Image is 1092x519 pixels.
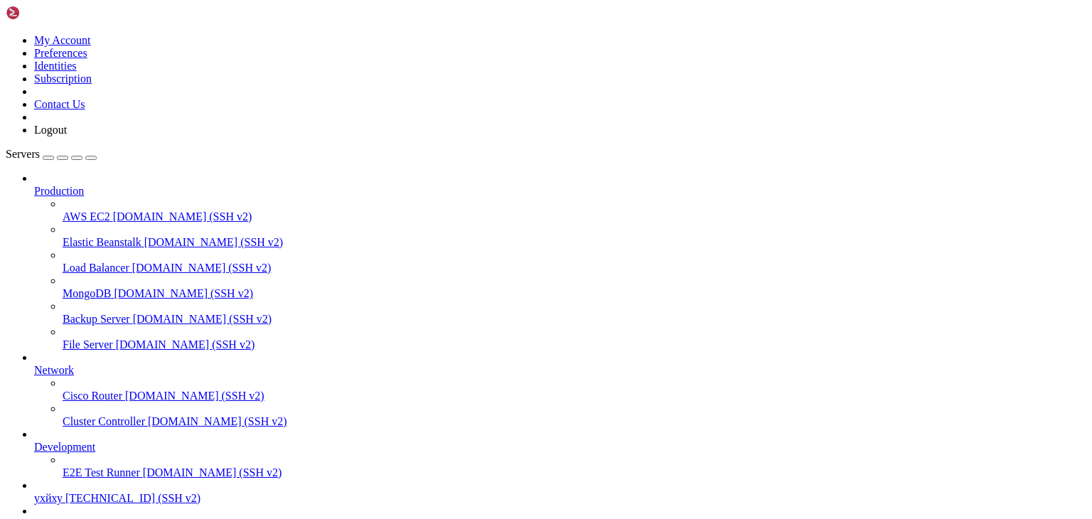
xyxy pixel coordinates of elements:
span: Network [34,364,74,376]
li: Elastic Beanstalk [DOMAIN_NAME] (SSH v2) [63,223,1086,249]
li: Development [34,428,1086,479]
span: E2E Test Runner [63,466,140,478]
li: Network [34,351,1086,428]
a: Subscription [34,73,92,85]
span: [DOMAIN_NAME] (SSH v2) [116,338,255,351]
li: E2E Test Runner [DOMAIN_NAME] (SSH v2) [63,454,1086,479]
a: Network [34,364,1086,377]
a: Logout [34,124,67,136]
span: Elastic Beanstalk [63,236,141,248]
a: E2E Test Runner [DOMAIN_NAME] (SSH v2) [63,466,1086,479]
span: [DOMAIN_NAME] (SSH v2) [133,313,272,325]
span: Development [34,441,95,453]
a: File Server [DOMAIN_NAME] (SSH v2) [63,338,1086,351]
span: Backup Server [63,313,130,325]
img: Shellngn [6,6,87,20]
li: AWS EC2 [DOMAIN_NAME] (SSH v2) [63,198,1086,223]
a: Identities [34,60,77,72]
li: Cisco Router [DOMAIN_NAME] (SSH v2) [63,377,1086,402]
a: Preferences [34,47,87,59]
span: Cluster Controller [63,415,145,427]
a: Cisco Router [DOMAIN_NAME] (SSH v2) [63,390,1086,402]
a: Development [34,441,1086,454]
li: Load Balancer [DOMAIN_NAME] (SSH v2) [63,249,1086,274]
a: Contact Us [34,98,85,110]
a: Backup Server [DOMAIN_NAME] (SSH v2) [63,313,1086,326]
li: MongoDB [DOMAIN_NAME] (SSH v2) [63,274,1086,300]
a: ухйху [TECHNICAL_ID] (SSH v2) [34,492,1086,505]
span: Production [34,185,84,197]
li: Production [34,172,1086,351]
li: Cluster Controller [DOMAIN_NAME] (SSH v2) [63,402,1086,428]
span: Cisco Router [63,390,122,402]
span: ухйху [34,492,63,504]
span: AWS EC2 [63,210,110,223]
span: [DOMAIN_NAME] (SSH v2) [143,466,282,478]
span: [DOMAIN_NAME] (SSH v2) [113,210,252,223]
a: My Account [34,34,91,46]
a: MongoDB [DOMAIN_NAME] (SSH v2) [63,287,1086,300]
span: [TECHNICAL_ID] (SSH v2) [65,492,200,504]
a: Load Balancer [DOMAIN_NAME] (SSH v2) [63,262,1086,274]
span: Load Balancer [63,262,129,274]
li: Backup Server [DOMAIN_NAME] (SSH v2) [63,300,1086,326]
span: Servers [6,148,40,160]
span: MongoDB [63,287,111,299]
span: [DOMAIN_NAME] (SSH v2) [148,415,287,427]
a: Servers [6,148,97,160]
li: File Server [DOMAIN_NAME] (SSH v2) [63,326,1086,351]
span: [DOMAIN_NAME] (SSH v2) [114,287,253,299]
li: ухйху [TECHNICAL_ID] (SSH v2) [34,479,1086,505]
span: [DOMAIN_NAME] (SSH v2) [144,236,284,248]
a: Production [34,185,1086,198]
span: [DOMAIN_NAME] (SSH v2) [132,262,272,274]
a: Elastic Beanstalk [DOMAIN_NAME] (SSH v2) [63,236,1086,249]
span: File Server [63,338,113,351]
a: Cluster Controller [DOMAIN_NAME] (SSH v2) [63,415,1086,428]
span: [DOMAIN_NAME] (SSH v2) [125,390,264,402]
a: AWS EC2 [DOMAIN_NAME] (SSH v2) [63,210,1086,223]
